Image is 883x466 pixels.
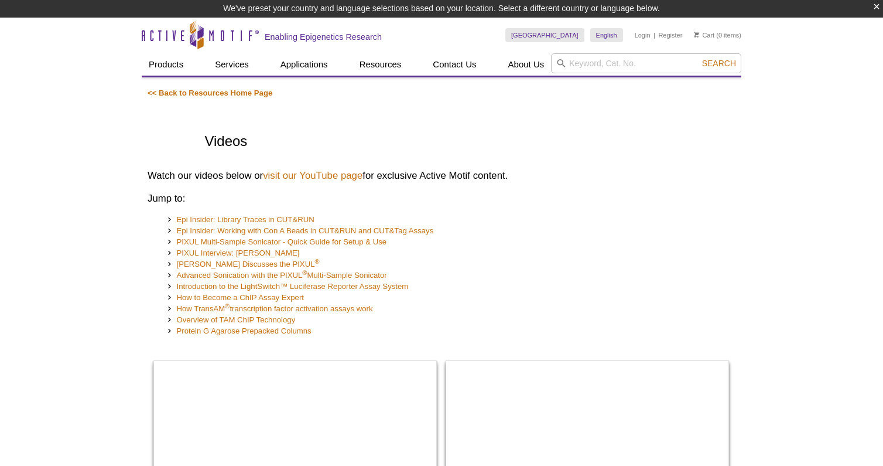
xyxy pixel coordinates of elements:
input: Keyword, Cat. No. [551,53,741,73]
a: Epi Insider: Library Traces in CUT&RUN [167,215,314,226]
a: Applications [273,53,335,76]
a: How TransAM®transcription factor activation assays work [167,304,373,315]
a: << Back to Resources Home Page [148,89,272,97]
li: | [653,28,655,42]
button: Search [699,58,740,69]
a: Cart [694,31,714,39]
h2: Enabling Epigenetics Research [265,32,382,42]
a: Login [635,31,651,39]
a: PIXUL Interview: [PERSON_NAME] [167,248,299,259]
a: [PERSON_NAME] Discusses the PIXUL® [167,259,320,270]
a: Services [208,53,256,76]
sup: ® [302,268,307,275]
a: English [590,28,623,42]
a: Contact Us [426,53,483,76]
a: Products [142,53,190,76]
img: Your Cart [694,32,699,38]
a: About Us [501,53,552,76]
a: Resources [352,53,409,76]
a: Introduction to the LightSwitch™ Luciferase Reporter Assay System [167,281,408,292]
span: Search [702,59,736,68]
a: visit our YouTube page [263,169,362,183]
a: Overview of TAM ChIP Technology [167,315,295,326]
h2: Watch our videos below or for exclusive Active Motif content. [148,169,735,183]
a: Register [658,31,682,39]
a: PIXUL Multi-Sample Sonicator - Quick Guide for Setup & Use [167,237,386,248]
a: [GEOGRAPHIC_DATA] [505,28,584,42]
a: Advanced Sonication with the PIXUL®Multi-Sample Sonicator [167,270,387,281]
h1: Videos [204,134,735,151]
sup: ® [315,257,320,264]
sup: ® [225,302,230,309]
a: Protein G Agarose Prepacked Columns [167,326,312,337]
a: Epi Insider: Working with Con A Beads in CUT&RUN and CUT&Tag Assays [167,226,433,237]
li: (0 items) [694,28,741,42]
h3: Jump to: [148,192,735,206]
a: How to Become a ChIP Assay Expert [167,292,304,304]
